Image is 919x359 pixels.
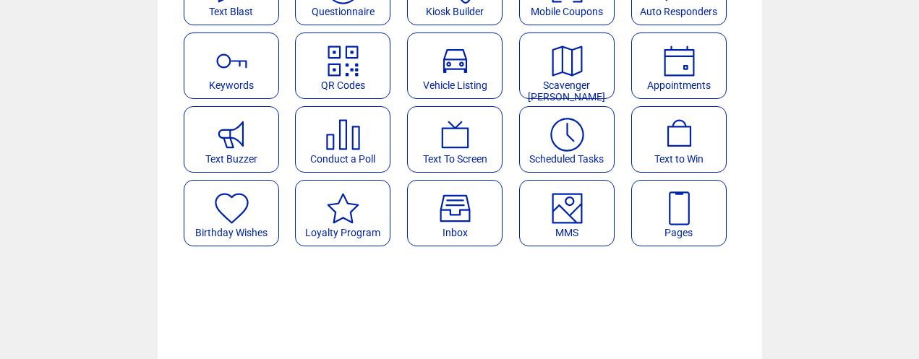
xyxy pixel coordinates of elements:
a: Text Buzzer [184,106,288,173]
a: Text to Win [631,106,736,173]
span: Text Buzzer [205,153,257,165]
a: QR Codes [295,33,400,99]
span: Text To Screen [423,153,487,165]
span: Mobile Coupons [531,6,603,17]
img: Inbox.svg [436,189,474,228]
span: Birthday Wishes [195,227,268,238]
a: Inbox [407,180,512,246]
span: Scheduled Tasks [529,153,604,165]
img: mms.svg [548,189,586,228]
img: landing-pages.svg [660,189,698,228]
span: Questionnaire [312,6,375,17]
span: Text Blast [209,6,253,17]
span: Scavenger [PERSON_NAME] [528,79,605,103]
span: Vehicle Listing [423,79,487,91]
img: appointments.svg [660,42,698,80]
img: vehicle-listing.svg [436,42,474,80]
a: Text To Screen [407,106,512,173]
img: text-buzzer.svg [213,116,251,154]
img: text-to-win.svg [660,116,698,154]
span: Conduct a Poll [310,153,375,165]
span: Loyalty Program [305,227,380,238]
span: Appointments [647,79,711,91]
a: Loyalty Program [295,180,400,246]
span: Kiosk Builder [426,6,484,17]
span: MMS [555,227,578,238]
img: poll.svg [324,116,362,154]
img: loyalty-program.svg [324,189,362,228]
img: keywords.svg [213,42,251,80]
img: birthday-wishes.svg [213,189,251,228]
img: text-to-screen.svg [436,116,474,154]
span: QR Codes [321,79,365,91]
a: Scavenger [PERSON_NAME] [519,33,624,99]
a: Keywords [184,33,288,99]
span: Keywords [209,79,254,91]
span: Auto Responders [640,6,717,17]
img: qr.svg [324,42,362,80]
span: Inbox [443,227,468,238]
a: Conduct a Poll [295,106,400,173]
a: MMS [519,180,624,246]
span: Pages [664,227,693,238]
a: Appointments [631,33,736,99]
a: Vehicle Listing [407,33,512,99]
img: scheduled-tasks.svg [548,116,586,154]
img: scavenger.svg [548,42,586,80]
a: Scheduled Tasks [519,106,624,173]
a: Pages [631,180,736,246]
a: Birthday Wishes [184,180,288,246]
span: Text to Win [654,153,704,165]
